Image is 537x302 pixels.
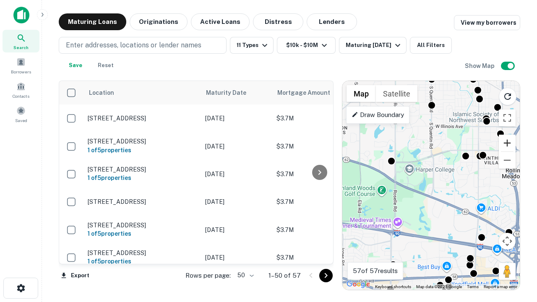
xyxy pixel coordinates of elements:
[205,169,268,179] p: [DATE]
[88,229,197,238] h6: 1 of 5 properties
[205,142,268,151] p: [DATE]
[495,235,537,275] iframe: Chat Widget
[344,279,372,290] a: Open this area in Google Maps (opens a new window)
[3,103,39,125] a: Saved
[88,257,197,266] h6: 1 of 5 properties
[201,81,272,104] th: Maturity Date
[185,271,231,281] p: Rows per page:
[59,37,227,54] button: Enter addresses, locations or lender names
[88,166,197,173] p: [STREET_ADDRESS]
[88,173,197,182] h6: 1 of 5 properties
[353,266,398,276] p: 57 of 57 results
[3,54,39,77] a: Borrowers
[416,284,462,289] span: Map data ©2025 Google
[88,249,197,257] p: [STREET_ADDRESS]
[347,85,376,102] button: Show street map
[89,88,114,98] span: Location
[13,93,29,99] span: Contacts
[13,44,29,51] span: Search
[206,88,257,98] span: Maturity Date
[88,221,197,229] p: [STREET_ADDRESS]
[88,198,197,206] p: [STREET_ADDRESS]
[253,13,303,30] button: Distress
[319,269,333,282] button: Go to next page
[277,37,336,54] button: $10k - $10M
[499,135,516,151] button: Zoom in
[276,142,360,151] p: $3.7M
[234,269,255,281] div: 50
[230,37,274,54] button: 11 Types
[499,109,516,126] button: Toggle fullscreen view
[205,197,268,206] p: [DATE]
[3,78,39,101] a: Contacts
[410,37,452,54] button: All Filters
[307,13,357,30] button: Lenders
[88,115,197,122] p: [STREET_ADDRESS]
[276,197,360,206] p: $3.7M
[62,57,89,74] button: Save your search to get updates of matches that match your search criteria.
[339,37,407,54] button: Maturing [DATE]
[376,85,417,102] button: Show satellite imagery
[83,81,201,104] th: Location
[205,114,268,123] p: [DATE]
[276,169,360,179] p: $3.7M
[344,279,372,290] img: Google
[272,81,365,104] th: Mortgage Amount
[66,40,201,50] p: Enter addresses, locations or lender names
[11,68,31,75] span: Borrowers
[191,13,250,30] button: Active Loans
[3,30,39,52] a: Search
[88,138,197,145] p: [STREET_ADDRESS]
[499,233,516,250] button: Map camera controls
[467,284,479,289] a: Terms (opens in new tab)
[465,61,496,70] h6: Show Map
[59,13,126,30] button: Maturing Loans
[499,152,516,169] button: Zoom out
[130,13,188,30] button: Originations
[352,110,404,120] p: Draw Boundary
[205,253,268,262] p: [DATE]
[454,15,520,30] a: View my borrowers
[268,271,301,281] p: 1–50 of 57
[277,88,341,98] span: Mortgage Amount
[92,57,119,74] button: Reset
[484,284,517,289] a: Report a map error
[15,117,27,124] span: Saved
[375,284,411,290] button: Keyboard shortcuts
[276,225,360,234] p: $3.7M
[276,253,360,262] p: $3.7M
[59,269,91,282] button: Export
[13,7,29,23] img: capitalize-icon.png
[276,114,360,123] p: $3.7M
[346,40,403,50] div: Maturing [DATE]
[205,225,268,234] p: [DATE]
[88,146,197,155] h6: 1 of 5 properties
[499,88,516,105] button: Reload search area
[342,81,520,290] div: 0 0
